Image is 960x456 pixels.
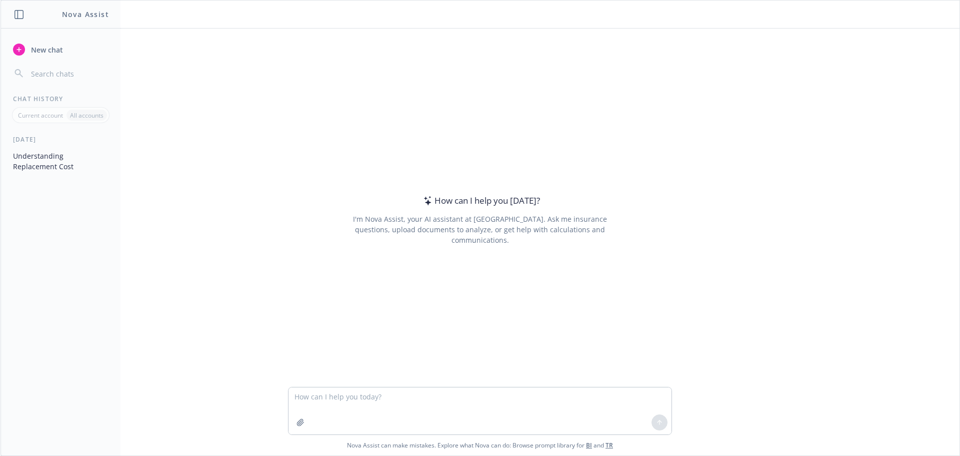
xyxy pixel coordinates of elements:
a: TR [605,441,613,449]
input: Search chats [29,67,108,81]
div: How can I help you [DATE]? [420,194,540,207]
div: Chat History [1,95,120,103]
div: [DATE] [1,135,120,144]
div: I'm Nova Assist, your AI assistant at [GEOGRAPHIC_DATA]. Ask me insurance questions, upload docum... [339,214,620,245]
span: New chat [29,45,63,55]
h1: Nova Assist [62,9,109,20]
p: Current account [18,111,63,120]
a: BI [586,441,592,449]
span: Nova Assist can make mistakes. Explore what Nova can do: Browse prompt library for and [4,435,955,455]
button: New chat [9,41,112,59]
p: All accounts [70,111,103,120]
button: Understanding Replacement Cost [9,148,112,175]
